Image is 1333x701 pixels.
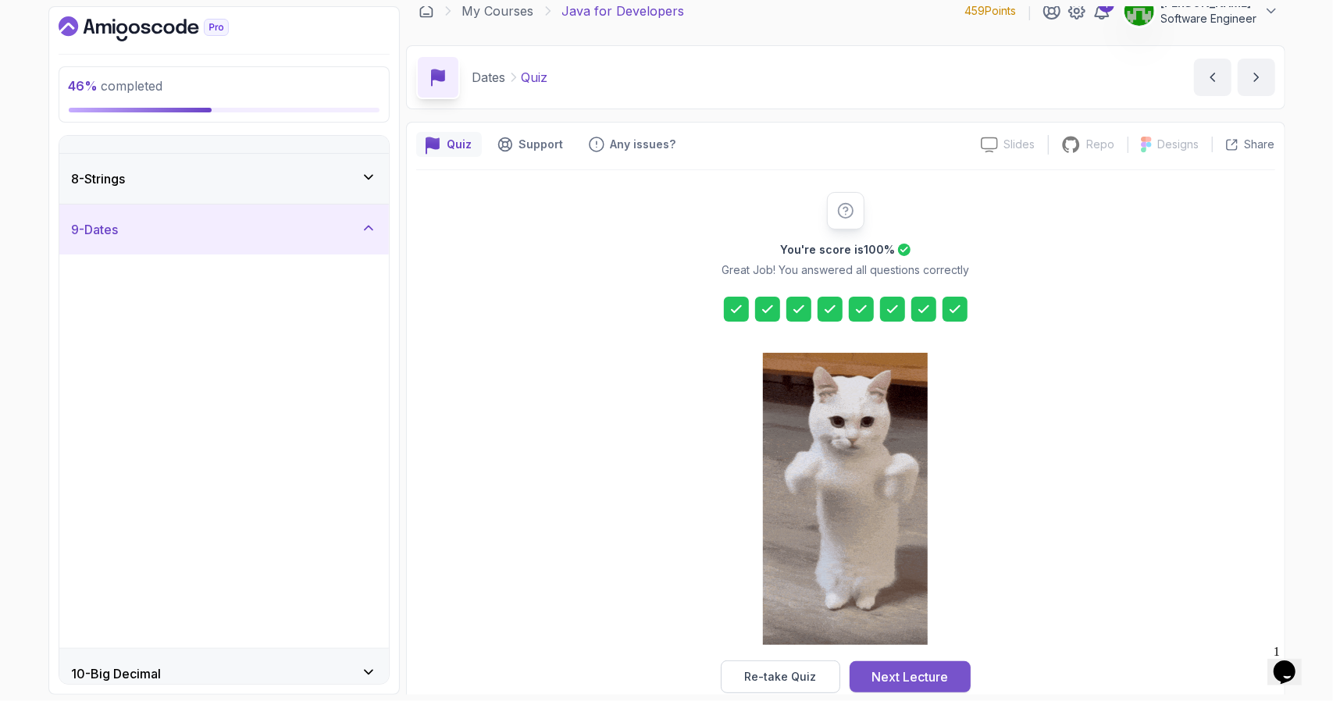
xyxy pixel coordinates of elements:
[850,661,971,692] button: Next Lecture
[1238,59,1275,96] button: next content
[871,667,948,686] div: Next Lecture
[522,68,548,87] p: Quiz
[1245,137,1275,152] p: Share
[1161,11,1257,27] p: Software Engineer
[72,220,119,239] h3: 9 - Dates
[1194,59,1231,96] button: previous content
[519,137,564,152] p: Support
[488,132,573,157] button: Support button
[722,262,969,278] p: Great Job! You answered all questions correctly
[59,205,389,254] button: 9-Dates
[472,68,506,87] p: Dates
[763,353,928,645] img: cool-cat
[1004,137,1035,152] p: Slides
[744,669,816,685] div: Re-take Quiz
[419,3,434,19] a: Dashboard
[965,3,1017,19] p: 459 Points
[1212,137,1275,152] button: Share
[1267,639,1317,685] iframe: chat widget
[59,16,265,41] a: Dashboard
[416,132,482,157] button: quiz button
[59,649,389,699] button: 10-Big Decimal
[72,664,162,683] h3: 10 - Big Decimal
[69,78,163,94] span: completed
[579,132,686,157] button: Feedback button
[1092,2,1111,20] a: 1
[1087,137,1115,152] p: Repo
[780,242,895,258] h2: You're score is 100 %
[69,78,98,94] span: 46 %
[59,154,389,204] button: 8-Strings
[562,2,685,20] p: Java for Developers
[1158,137,1199,152] p: Designs
[462,2,534,20] a: My Courses
[611,137,676,152] p: Any issues?
[447,137,472,152] p: Quiz
[72,169,126,188] h3: 8 - Strings
[721,660,840,693] button: Re-take Quiz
